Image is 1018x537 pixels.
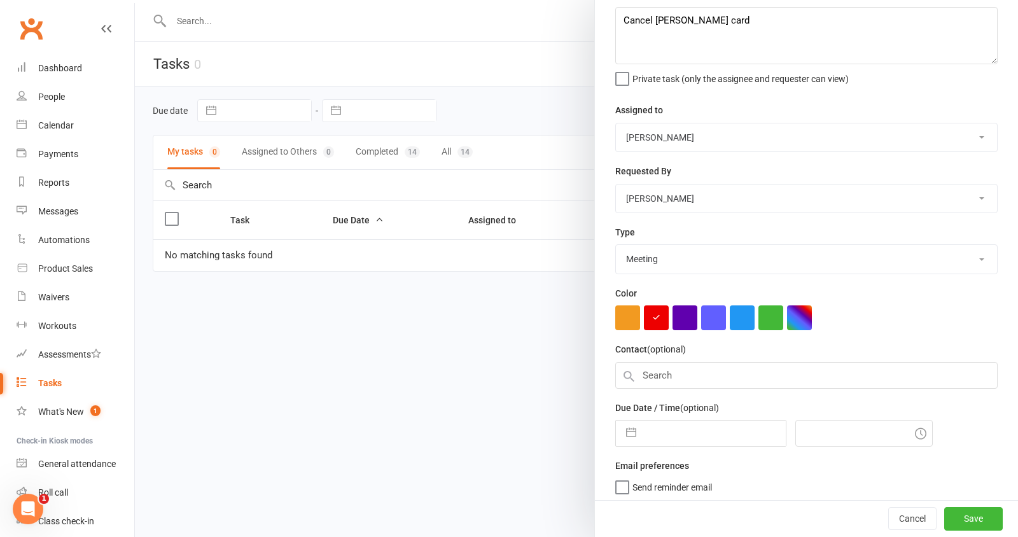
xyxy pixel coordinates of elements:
[17,169,134,197] a: Reports
[615,7,998,64] textarea: Cancel [PERSON_NAME] card
[615,286,637,300] label: Color
[38,63,82,73] div: Dashboard
[632,69,849,84] span: Private task (only the assignee and requester can view)
[15,13,47,45] a: Clubworx
[17,255,134,283] a: Product Sales
[38,321,76,331] div: Workouts
[90,405,101,416] span: 1
[38,378,62,388] div: Tasks
[38,459,116,469] div: General attendance
[615,401,719,415] label: Due Date / Time
[17,507,134,536] a: Class kiosk mode
[38,292,69,302] div: Waivers
[615,164,671,178] label: Requested By
[615,225,635,239] label: Type
[38,178,69,188] div: Reports
[13,494,43,524] iframe: Intercom live chat
[38,487,68,498] div: Roll call
[17,312,134,340] a: Workouts
[38,235,90,245] div: Automations
[17,450,134,478] a: General attendance kiosk mode
[17,111,134,140] a: Calendar
[38,206,78,216] div: Messages
[17,197,134,226] a: Messages
[38,263,93,274] div: Product Sales
[615,362,998,389] input: Search
[17,398,134,426] a: What's New1
[615,459,689,473] label: Email preferences
[632,478,712,492] span: Send reminder email
[17,283,134,312] a: Waivers
[39,494,49,504] span: 1
[647,344,686,354] small: (optional)
[38,92,65,102] div: People
[17,83,134,111] a: People
[38,120,74,130] div: Calendar
[615,342,686,356] label: Contact
[17,340,134,369] a: Assessments
[38,349,101,359] div: Assessments
[944,508,1003,531] button: Save
[17,226,134,255] a: Automations
[38,516,94,526] div: Class check-in
[17,140,134,169] a: Payments
[17,369,134,398] a: Tasks
[17,54,134,83] a: Dashboard
[680,403,719,413] small: (optional)
[615,103,663,117] label: Assigned to
[38,407,84,417] div: What's New
[888,508,937,531] button: Cancel
[17,478,134,507] a: Roll call
[38,149,78,159] div: Payments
